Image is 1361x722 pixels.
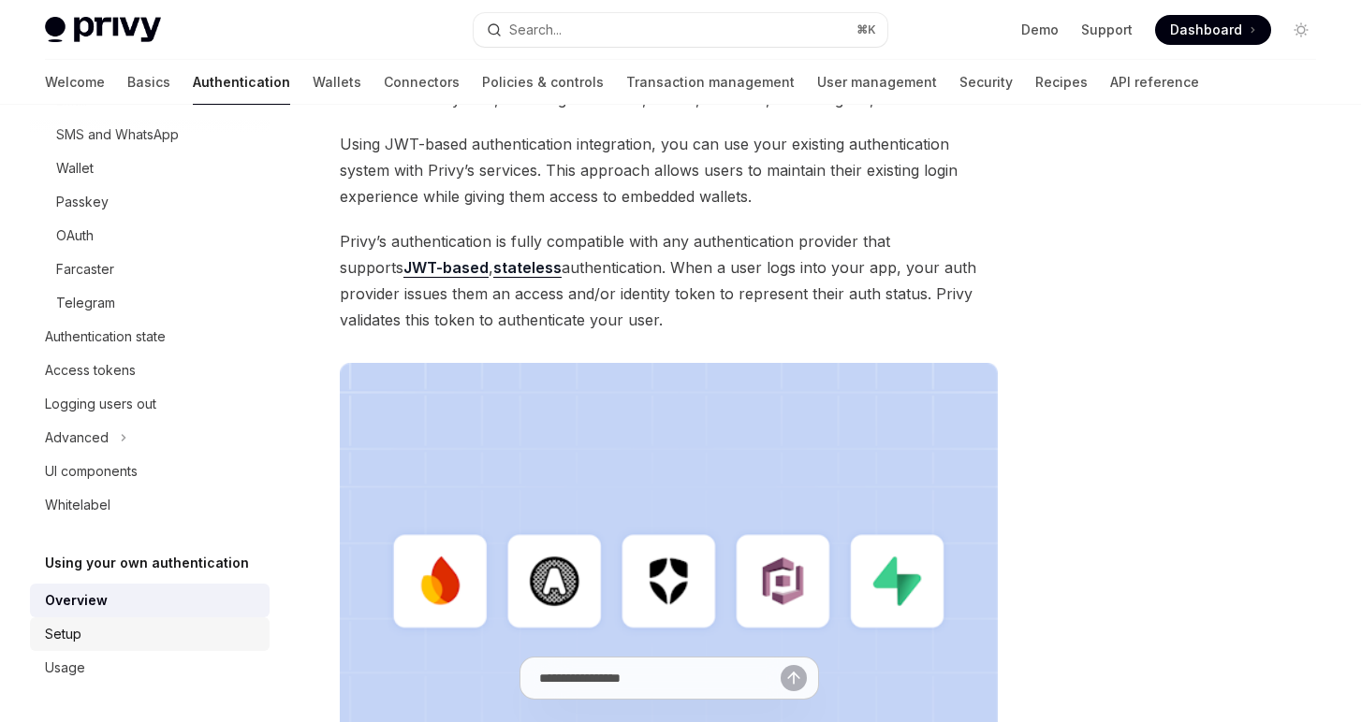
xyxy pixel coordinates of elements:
[30,488,270,522] a: Whitelabel
[474,13,887,47] button: Search...⌘K
[1286,15,1316,45] button: Toggle dark mode
[340,131,998,209] span: Using JWT-based authentication integration, you can use your existing authentication system with ...
[817,60,937,105] a: User management
[30,320,270,354] a: Authentication state
[30,455,270,488] a: UI components
[30,584,270,617] a: Overview
[30,152,270,185] a: Wallet
[45,494,110,516] div: Whitelabel
[56,258,114,281] div: Farcaster
[1035,60,1088,105] a: Recipes
[56,123,179,146] div: SMS and WhatsApp
[45,359,136,382] div: Access tokens
[30,651,270,685] a: Usage
[313,60,361,105] a: Wallets
[45,393,156,415] div: Logging users out
[1021,21,1059,39] a: Demo
[1110,60,1199,105] a: API reference
[127,60,170,105] a: Basics
[626,60,795,105] a: Transaction management
[45,60,105,105] a: Welcome
[1155,15,1271,45] a: Dashboard
[30,617,270,651] a: Setup
[56,292,115,314] div: Telegram
[30,354,270,387] a: Access tokens
[403,258,489,278] a: JWT-based
[856,22,876,37] span: ⌘ K
[45,552,249,574] h5: Using your own authentication
[30,219,270,253] a: OAuth
[45,623,81,645] div: Setup
[30,118,270,152] a: SMS and WhatsApp
[45,460,138,483] div: UI components
[45,426,109,449] div: Advanced
[45,657,85,679] div: Usage
[1170,21,1242,39] span: Dashboard
[30,387,270,421] a: Logging users out
[340,228,998,333] span: Privy’s authentication is fully compatible with any authentication provider that supports , authe...
[959,60,1013,105] a: Security
[56,157,94,180] div: Wallet
[1081,21,1133,39] a: Support
[45,589,108,612] div: Overview
[45,325,166,348] div: Authentication state
[45,17,161,43] img: light logo
[56,191,109,213] div: Passkey
[482,60,604,105] a: Policies & controls
[30,185,270,219] a: Passkey
[30,253,270,286] a: Farcaster
[56,224,94,247] div: OAuth
[384,60,460,105] a: Connectors
[493,258,562,278] a: stateless
[30,286,270,320] a: Telegram
[509,19,562,41] div: Search...
[193,60,290,105] a: Authentication
[781,665,807,691] button: Send message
